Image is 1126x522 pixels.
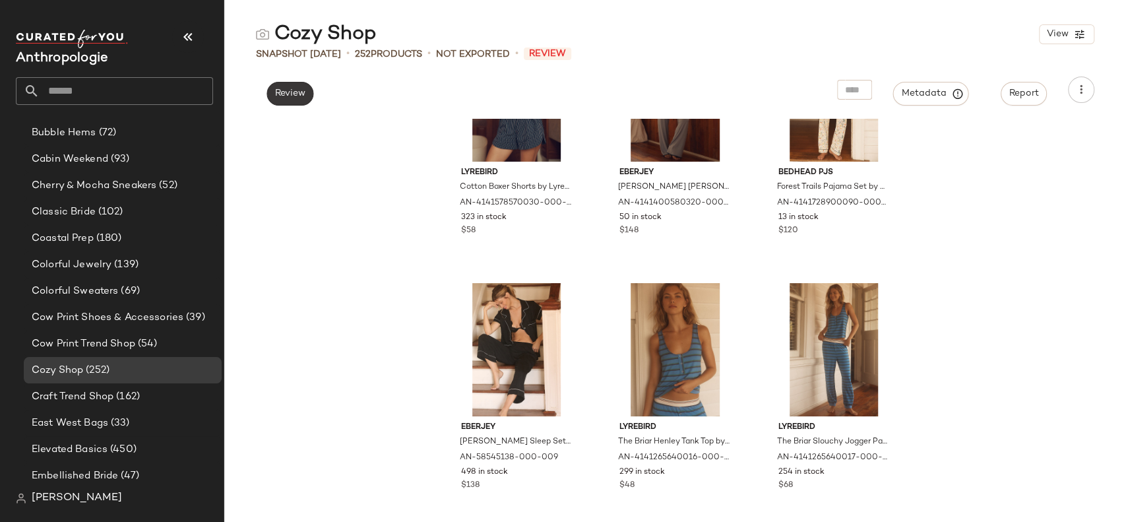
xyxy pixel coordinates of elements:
[32,152,108,167] span: Cabin Weekend
[777,181,889,193] span: Forest Trails Pajama Set by BedHead PJs in Beige, Women's, Size: XS, Cotton/Elastane at Anthropol...
[266,82,313,106] button: Review
[619,167,731,179] span: Eberjey
[619,422,731,434] span: LyreBird
[32,490,122,506] span: [PERSON_NAME]
[96,205,123,220] span: (102)
[461,422,573,434] span: Eberjey
[778,212,819,224] span: 13 in stock
[94,231,122,246] span: (180)
[451,283,583,416] img: 58545138_009_b
[777,197,889,209] span: AN-4141728900090-000-015
[156,178,177,193] span: (52)
[32,389,113,405] span: Craft Trend Shop
[32,257,111,273] span: Colorful Jewelry
[355,48,422,61] div: Products
[118,469,139,484] span: (47)
[135,337,158,352] span: (54)
[461,167,573,179] span: LyreBird
[32,363,83,378] span: Cozy Shop
[32,416,108,431] span: East West Bags
[461,480,480,492] span: $138
[32,205,96,220] span: Classic Bride
[32,310,183,325] span: Cow Print Shoes & Accessories
[778,467,825,478] span: 254 in stock
[461,212,507,224] span: 323 in stock
[32,442,108,457] span: Elevated Basics
[768,283,900,416] img: 4141265640017_049_b
[1046,29,1069,40] span: View
[16,493,26,504] img: svg%3e
[118,284,140,299] span: (69)
[108,152,130,167] span: (93)
[461,467,508,478] span: 498 in stock
[619,480,635,492] span: $48
[256,21,377,48] div: Cozy Shop
[16,30,128,48] img: cfy_white_logo.C9jOOHJF.svg
[346,46,350,62] span: •
[1001,82,1047,106] button: Report
[524,48,571,60] span: Review
[1039,24,1094,44] button: View
[609,283,741,416] img: 4141265640016_049_b
[16,51,108,65] span: Current Company Name
[618,436,730,448] span: The Briar Henley Tank Top by LyreBird in Blue, Women's, Size: Medium, Elastane/Modal at Anthropol...
[83,363,109,378] span: (252)
[113,389,140,405] span: (162)
[256,48,341,61] span: Snapshot [DATE]
[111,257,139,273] span: (139)
[460,197,571,209] span: AN-4141578570030-000-041
[893,82,969,106] button: Metadata
[515,46,518,62] span: •
[96,125,117,141] span: (72)
[32,337,135,352] span: Cow Print Trend Shop
[355,49,371,59] span: 252
[460,181,571,193] span: Cotton Boxer Shorts by LyreBird in Blue, Women's, Size: XL at Anthropologie
[460,436,571,448] span: [PERSON_NAME] Sleep Set by Eberjey in Black, Women's, Size: XS, Modal/Spandex at Anthropologie
[32,125,96,141] span: Bubble Hems
[618,197,730,209] span: AN-4141400580320-000-045
[777,452,889,464] span: AN-4141265640017-000-049
[274,88,305,99] span: Review
[901,88,961,100] span: Metadata
[108,442,137,457] span: (450)
[436,48,510,61] span: Not Exported
[778,480,793,492] span: $68
[183,310,205,325] span: (39)
[427,46,431,62] span: •
[618,181,730,193] span: [PERSON_NAME] [PERSON_NAME] & Pants Set by Eberjey in Blue, Women's, Size: Large, Elastane/Modal/...
[619,212,662,224] span: 50 in stock
[108,416,130,431] span: (33)
[778,422,890,434] span: LyreBird
[461,225,476,237] span: $58
[32,469,118,484] span: Embellished Bride
[1009,88,1039,99] span: Report
[460,452,558,464] span: AN-58545138-000-009
[619,225,639,237] span: $148
[778,225,798,237] span: $120
[778,167,890,179] span: BedHead PJs
[618,452,730,464] span: AN-4141265640016-000-049
[256,28,269,41] img: svg%3e
[619,467,665,478] span: 299 in stock
[32,231,94,246] span: Coastal Prep
[32,178,156,193] span: Cherry & Mocha Sneakers
[777,436,889,448] span: The Briar Slouchy Jogger Pants by LyreBird in Blue, Women's, Size: Small, Elastane/Modal at Anthr...
[32,284,118,299] span: Colorful Sweaters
